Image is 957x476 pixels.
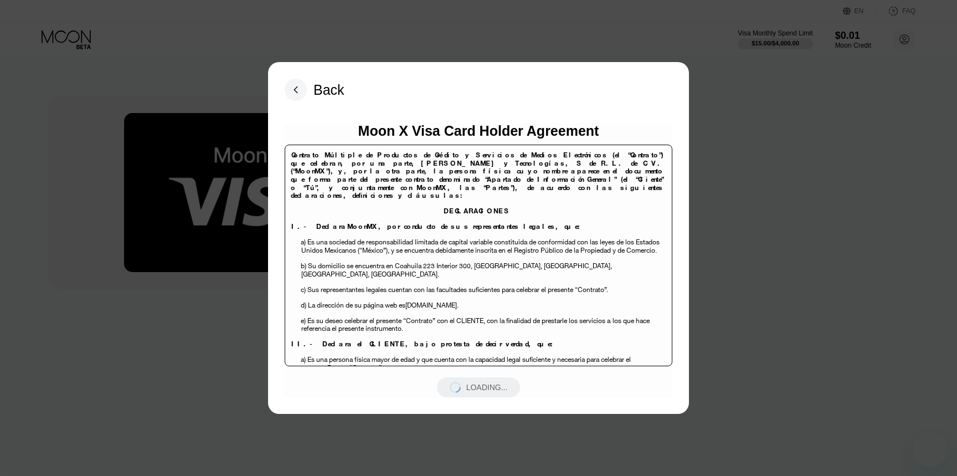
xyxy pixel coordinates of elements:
[304,285,608,294] span: ) Sus representantes legales cuentan con las facultades suficientes para celebrar el presente “Co...
[304,316,602,325] span: ) Es su deseo celebrar el presente “Contrato” con el CLIENTE, con la finalidad de prestarle los s...
[301,316,304,325] span: e
[405,300,459,310] span: [DOMAIN_NAME].
[301,300,305,310] span: d
[301,316,650,334] span: los que hace referencia el presente instrumento.
[291,150,663,168] span: Contrato Múltiple de Productos de Crédito y Servicios de Medios Electrónicos (el “Contrato”) que ...
[416,183,447,192] span: MoonMX
[291,183,663,201] span: , las “Partes”), de acuerdo con las siguientes declaraciones, definiciones y cláusulas:
[602,316,610,325] span: s a
[291,166,663,192] span: y, por la otra parte, la persona física cuyo nombre aparece en el documento que forma parte del p...
[305,300,405,310] span: ) La dirección de su página web es
[301,285,304,294] span: c
[291,158,663,176] span: [PERSON_NAME] y Tecnologías, S de R.L. de C.V. (“MoonMX”),
[313,82,344,98] div: Back
[913,432,948,467] iframe: Button to launch messaging window
[301,261,613,279] span: , [GEOGRAPHIC_DATA], [GEOGRAPHIC_DATA].
[291,222,347,231] span: I.- Declara
[378,222,583,231] span: , por conducto de sus representantes legales, que:
[358,123,599,139] div: Moon X Visa Card Holder Agreement
[285,79,344,101] div: Back
[395,261,610,270] span: Coahuila 223 Interior 300, [GEOGRAPHIC_DATA], [GEOGRAPHIC_DATA]
[301,237,660,255] span: a) Es una sociedad de responsabilidad limitada de capital variable constituida de conformidad con...
[291,339,555,349] span: II.- Declara el CLIENTE, bajo protesta de decir verdad, que:
[444,206,511,216] span: DECLARACIONES
[301,355,631,372] span: a) Es una persona física mayor de edad y que cuenta con la capacidad legal suficiente y necesaria...
[301,261,393,270] span: b) Su domicilio se encuentra en
[347,222,378,231] span: MoonMX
